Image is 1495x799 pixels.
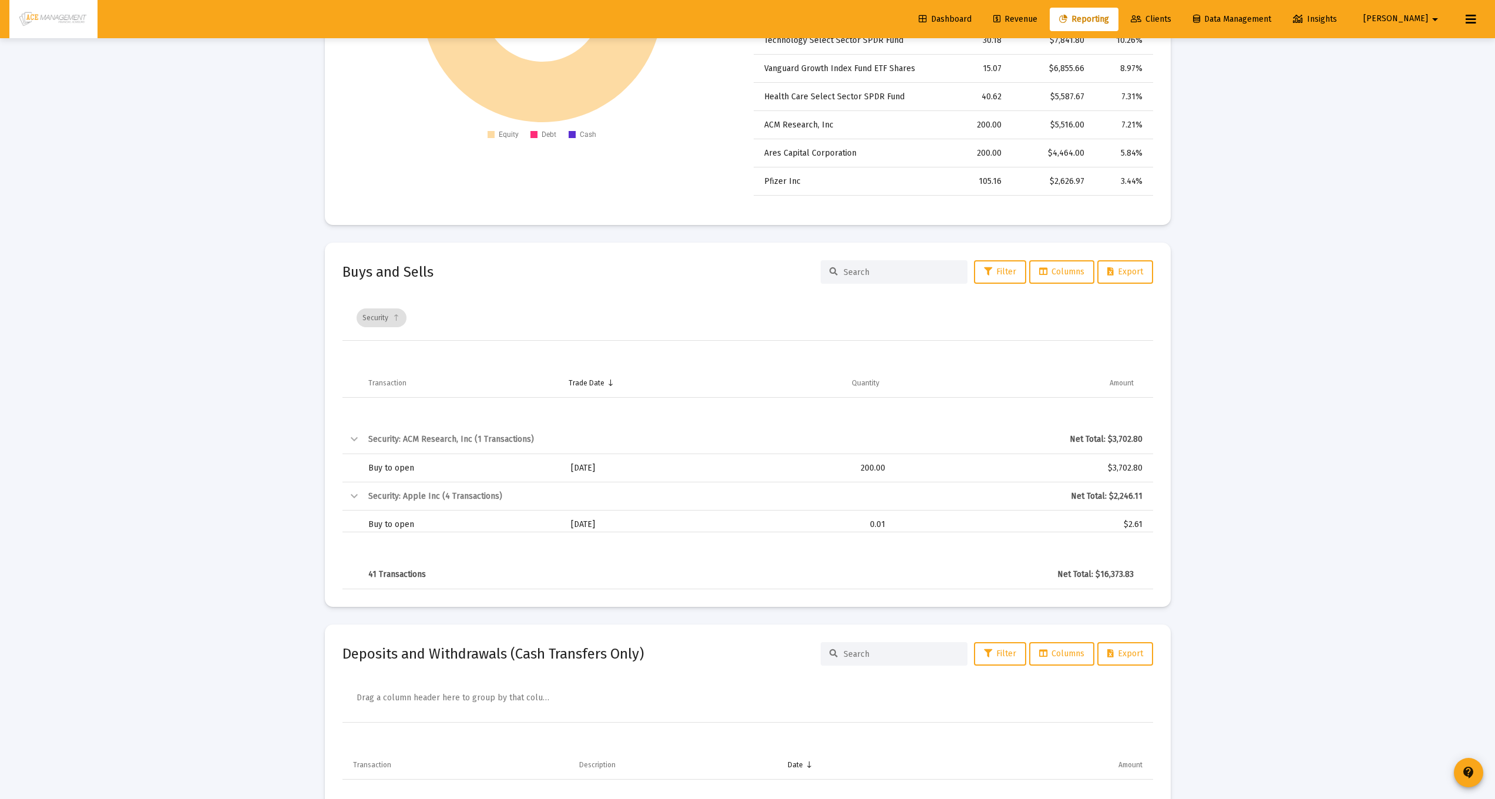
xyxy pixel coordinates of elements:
[788,760,803,770] div: Date
[1010,26,1093,55] td: $7,841.80
[571,751,780,779] td: Column Description
[1462,766,1476,780] mat-icon: contact_support
[1050,8,1118,31] a: Reporting
[353,760,391,770] div: Transaction
[993,14,1037,24] span: Revenue
[844,649,959,659] input: Search
[1131,14,1171,24] span: Clients
[945,26,1010,55] td: 30.18
[1010,55,1093,83] td: $6,855.66
[1039,649,1084,659] span: Columns
[1118,760,1143,770] div: Amount
[902,462,1142,474] div: $3,702.80
[1097,260,1153,284] button: Export
[18,8,89,31] img: Dashboard
[945,83,1010,111] td: 40.62
[1059,14,1109,24] span: Reporting
[1363,14,1428,24] span: [PERSON_NAME]
[945,139,1010,167] td: 200.00
[734,369,888,397] td: Column Quantity
[1121,8,1181,31] a: Clients
[945,111,1010,139] td: 200.00
[357,296,1145,340] div: Data grid toolbar
[360,426,893,454] td: Security: ACM Research, Inc (1 Transactions)
[342,263,434,281] h2: Buys and Sells
[1010,111,1093,139] td: $5,516.00
[1101,119,1143,131] div: 7.21%
[919,14,972,24] span: Dashboard
[342,426,360,454] td: Collapse
[1184,8,1281,31] a: Data Management
[1039,267,1084,277] span: Columns
[984,649,1016,659] span: Filter
[974,260,1026,284] button: Filter
[902,491,1142,502] div: Net Total: $2,246.11
[896,569,1133,580] div: Net Total: $16,373.83
[1193,14,1271,24] span: Data Management
[1107,649,1143,659] span: Export
[542,130,556,139] text: Debt
[360,482,893,511] td: Security: Apple Inc (4 Transactions)
[1293,14,1337,24] span: Insights
[902,434,1142,445] div: Net Total: $3,702.80
[754,167,945,196] td: Pfizer Inc
[342,751,571,779] td: Column Transaction
[1097,642,1153,666] button: Export
[739,511,894,539] td: 0.01
[499,130,519,139] text: Equity
[1010,83,1093,111] td: $5,587.67
[754,26,945,55] td: Technology Select Sector SPDR Fund
[888,369,1144,397] td: Column Amount
[1101,91,1143,103] div: 7.31%
[368,378,406,388] div: Transaction
[1284,8,1346,31] a: Insights
[1428,8,1442,31] mat-icon: arrow_drop_down
[945,167,1010,196] td: 105.16
[1029,642,1094,666] button: Columns
[1101,176,1143,187] div: 3.44%
[563,511,738,539] td: [DATE]
[754,55,945,83] td: Vanguard Growth Index Fund ETF Shares
[360,369,561,397] td: Column Transaction
[852,378,879,388] div: Quantity
[1101,147,1143,159] div: 5.84%
[342,296,1153,589] div: Data grid
[1010,139,1093,167] td: $4,464.00
[342,482,360,511] td: Collapse
[560,369,734,397] td: Column Trade Date
[1010,167,1093,196] td: $2,626.97
[357,308,406,327] div: Security
[911,751,1153,779] td: Column Amount
[342,644,644,663] h2: Deposits and Withdrawals (Cash Transfers Only)
[360,511,563,539] td: Buy to open
[357,688,549,708] div: Drag a column header here to group by that column
[754,83,945,111] td: Health Care Select Sector SPDR Fund
[974,642,1026,666] button: Filter
[579,760,616,770] div: Description
[780,751,911,779] td: Column Date
[945,55,1010,83] td: 15.07
[1029,260,1094,284] button: Columns
[1349,7,1456,31] button: [PERSON_NAME]
[1107,267,1143,277] span: Export
[1101,63,1143,75] div: 8.97%
[902,519,1142,531] div: $2.61
[1110,378,1134,388] div: Amount
[357,677,1145,722] div: Data grid toolbar
[909,8,981,31] a: Dashboard
[563,454,738,482] td: [DATE]
[739,454,894,482] td: 200.00
[754,139,945,167] td: Ares Capital Corporation
[580,130,596,139] text: Cash
[569,378,604,388] div: Trade Date
[368,569,553,580] div: 41 Transactions
[754,111,945,139] td: ACM Research, Inc
[984,8,1047,31] a: Revenue
[984,267,1016,277] span: Filter
[360,454,563,482] td: Buy to open
[1101,35,1143,46] div: 10.26%
[844,267,959,277] input: Search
